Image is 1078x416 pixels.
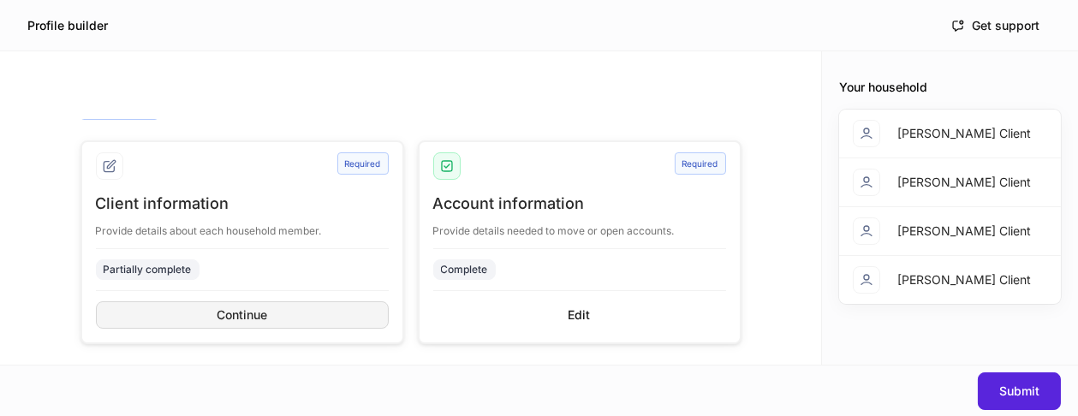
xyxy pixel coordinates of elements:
button: Submit [978,372,1061,410]
div: Client information [96,193,389,214]
div: [PERSON_NAME] Client [897,125,1031,142]
div: Provide details needed to move or open accounts. [433,214,726,238]
button: Get support [940,12,1051,39]
div: [PERSON_NAME] Client [897,223,1031,240]
div: Account information [433,193,726,214]
div: Provide details about each household member. [96,214,389,238]
div: Partially complete [104,261,192,277]
div: Required [675,152,726,175]
button: Continue [96,301,389,329]
div: Your household [839,79,1061,96]
div: [PERSON_NAME] Client [897,271,1031,288]
div: Submit [999,385,1039,397]
div: Required [337,152,389,175]
div: Complete [441,261,488,277]
div: Edit [569,309,591,321]
div: Continue [217,309,267,321]
div: [PERSON_NAME] Client [897,174,1031,191]
div: Get support [951,19,1039,33]
h5: Profile builder [27,17,108,34]
button: Edit [433,301,726,329]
